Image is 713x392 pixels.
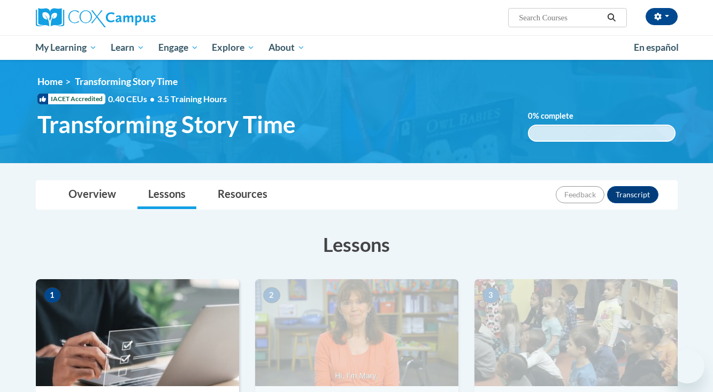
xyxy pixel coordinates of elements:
span: Transforming Story Time [37,110,296,139]
input: Search Courses [518,11,603,24]
span: • [150,94,155,104]
label: % complete [528,110,589,122]
a: Overview [58,181,127,209]
span: 3.5 Training Hours [157,94,227,104]
a: My Learning [29,35,104,60]
button: Account Settings [646,8,678,25]
img: Course Image [474,279,678,386]
span: Learn [111,41,144,54]
span: 0.40 CEUs [108,93,157,105]
a: Engage [151,35,205,60]
span: About [269,41,305,54]
span: Explore [212,41,255,54]
button: Transcript [607,186,658,203]
span: 3 [482,287,500,303]
span: IACET Accredited [37,94,105,104]
a: En español [627,36,686,59]
a: Learn [104,35,151,60]
a: Lessons [137,181,196,209]
span: My Learning [35,41,97,54]
a: Explore [205,35,262,60]
img: Cox Campus [36,8,156,27]
a: Home [37,76,63,87]
h3: Lessons [36,231,678,258]
button: Feedback [556,186,604,203]
span: 2 [263,287,280,303]
a: Cox Campus [36,8,239,27]
iframe: Button to launch messaging window [670,349,704,383]
img: Course Image [36,279,239,386]
span: Transforming Story Time [75,76,178,87]
span: En español [634,42,679,53]
a: About [262,35,312,60]
span: 0 [528,111,533,120]
a: Resources [207,181,278,209]
div: Main menu [20,35,694,60]
button: Search [603,11,619,24]
img: Course Image [255,279,458,386]
span: Engage [158,41,198,54]
span: 1 [44,287,61,303]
